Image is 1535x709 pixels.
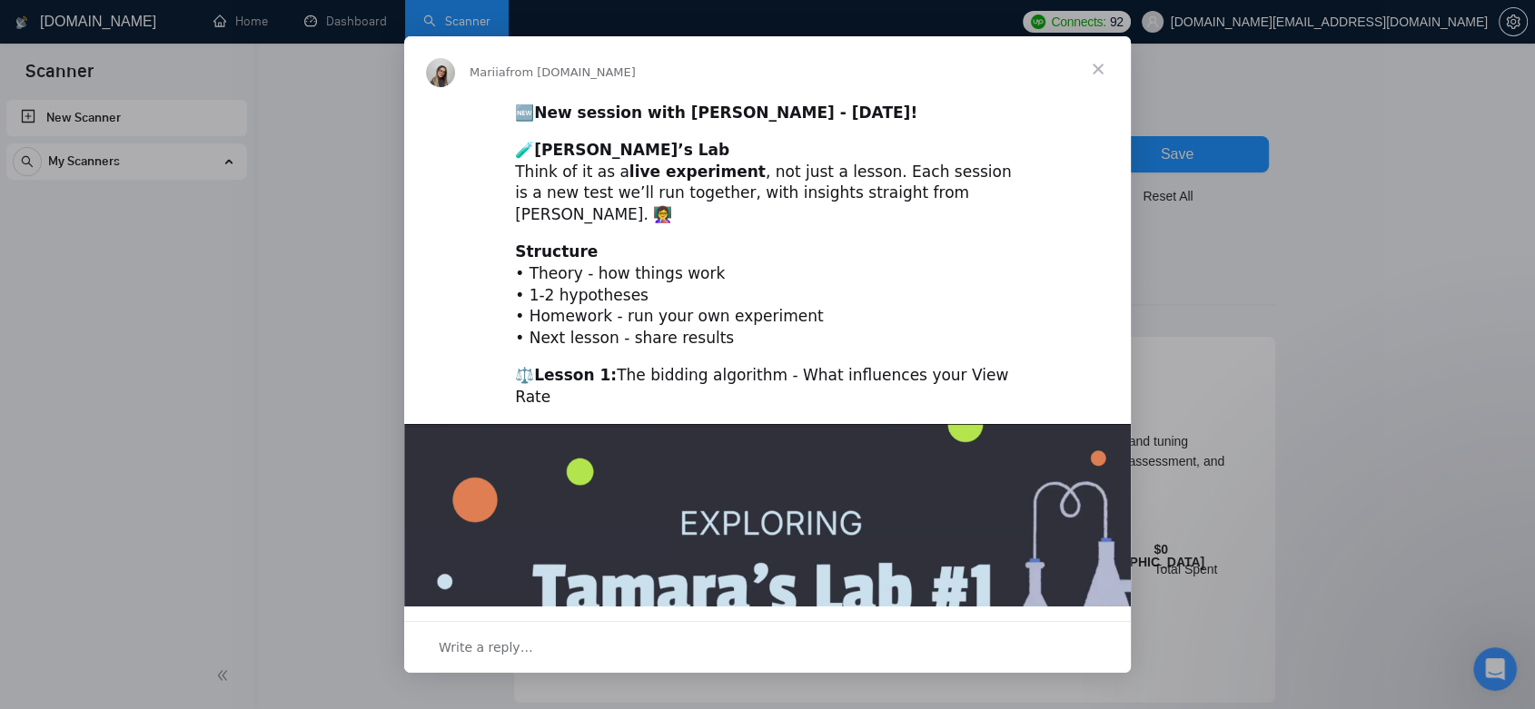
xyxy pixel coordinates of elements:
b: Lesson 1: [534,366,617,384]
span: from [DOMAIN_NAME] [506,65,636,79]
b: New session with [PERSON_NAME] - [DATE]! [534,103,917,122]
div: ⚖️ The bidding algorithm - What influences your View Rate [515,365,1020,409]
span: Write a reply… [439,635,533,659]
span: Mariia [470,65,506,79]
b: Structure [515,242,598,261]
div: • Theory - how things work • 1-2 hypotheses • Homework - run your own experiment • Next lesson - ... [515,241,1020,350]
div: 🆕 [515,103,1020,124]
img: Profile image for Mariia [426,58,455,87]
span: Close [1065,36,1131,102]
div: Open conversation and reply [404,621,1131,673]
b: [PERSON_NAME]’s Lab [534,141,729,159]
div: 🧪 Think of it as a , not just a lesson. Each session is a new test we’ll run together, with insig... [515,140,1020,226]
b: live experiment [629,162,766,181]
